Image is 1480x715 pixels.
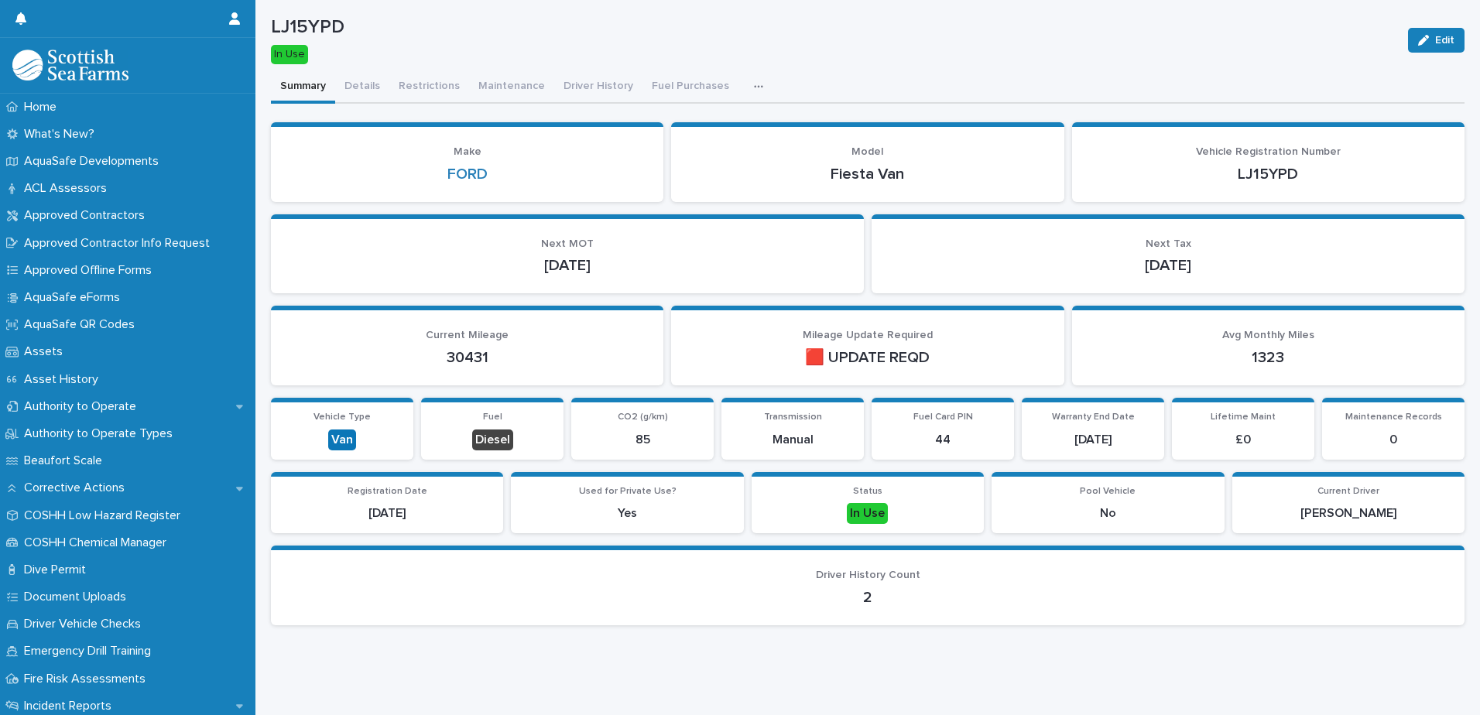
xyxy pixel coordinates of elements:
[12,50,128,80] img: bPIBxiqnSb2ggTQWdOVV
[348,487,427,496] span: Registration Date
[1091,348,1446,367] p: 1323
[690,165,1045,183] p: Fiesta Van
[18,672,158,686] p: Fire Risk Assessments
[890,256,1446,275] p: [DATE]
[18,399,149,414] p: Authority to Operate
[483,412,502,422] span: Fuel
[579,487,677,496] span: Used for Private Use?
[18,426,185,441] p: Authority to Operate Types
[18,535,179,550] p: COSHH Chemical Manager
[18,263,164,278] p: Approved Offline Forms
[335,71,389,104] button: Details
[1052,412,1135,422] span: Warranty End Date
[913,412,973,422] span: Fuel Card PIN
[18,563,98,577] p: Dive Permit
[426,330,509,340] span: Current Mileage
[764,412,822,422] span: Transmission
[271,71,335,104] button: Summary
[18,290,132,305] p: AquaSafe eForms
[289,588,1446,607] p: 2
[618,412,668,422] span: CO2 (g/km)
[389,71,469,104] button: Restrictions
[1080,487,1136,496] span: Pool Vehicle
[289,256,845,275] p: [DATE]
[1408,28,1465,53] button: Edit
[454,146,481,157] span: Make
[520,506,734,521] p: Yes
[847,503,888,524] div: In Use
[1435,35,1454,46] span: Edit
[851,146,883,157] span: Model
[1345,412,1442,422] span: Maintenance Records
[18,154,171,169] p: AquaSafe Developments
[690,348,1045,367] p: 🟥 UPDATE REQD
[881,433,1005,447] p: 44
[1331,433,1455,447] p: 0
[1211,412,1276,422] span: Lifetime Maint
[803,330,933,340] span: Mileage Update Required
[18,208,157,223] p: Approved Contractors
[447,165,488,183] a: FORD
[472,429,513,450] div: Diesel
[271,45,308,64] div: In Use
[469,71,554,104] button: Maintenance
[1001,506,1214,521] p: No
[280,506,494,521] p: [DATE]
[328,429,356,450] div: Van
[18,317,147,332] p: AquaSafe QR Codes
[554,71,642,104] button: Driver History
[18,699,124,713] p: Incident Reports
[853,487,882,496] span: Status
[1181,433,1305,447] p: £ 0
[18,590,139,604] p: Document Uploads
[18,344,75,359] p: Assets
[18,617,153,631] p: Driver Vehicle Checks
[18,100,69,115] p: Home
[642,71,738,104] button: Fuel Purchases
[731,433,855,447] p: Manual
[271,16,1396,39] p: LJ15YPD
[1146,238,1191,249] span: Next Tax
[18,181,119,196] p: ACL Assessors
[1091,165,1446,183] p: LJ15YPD
[18,236,222,251] p: Approved Contractor Info Request
[816,570,920,580] span: Driver History Count
[1317,487,1379,496] span: Current Driver
[1222,330,1314,340] span: Avg Monthly Miles
[18,644,163,659] p: Emergency Drill Training
[18,372,111,387] p: Asset History
[581,433,704,447] p: 85
[289,348,645,367] p: 30431
[18,453,115,468] p: Beaufort Scale
[541,238,594,249] span: Next MOT
[18,508,193,523] p: COSHH Low Hazard Register
[1031,433,1155,447] p: [DATE]
[313,412,371,422] span: Vehicle Type
[1242,506,1455,521] p: [PERSON_NAME]
[18,481,137,495] p: Corrective Actions
[18,127,107,142] p: What's New?
[1196,146,1341,157] span: Vehicle Registration Number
